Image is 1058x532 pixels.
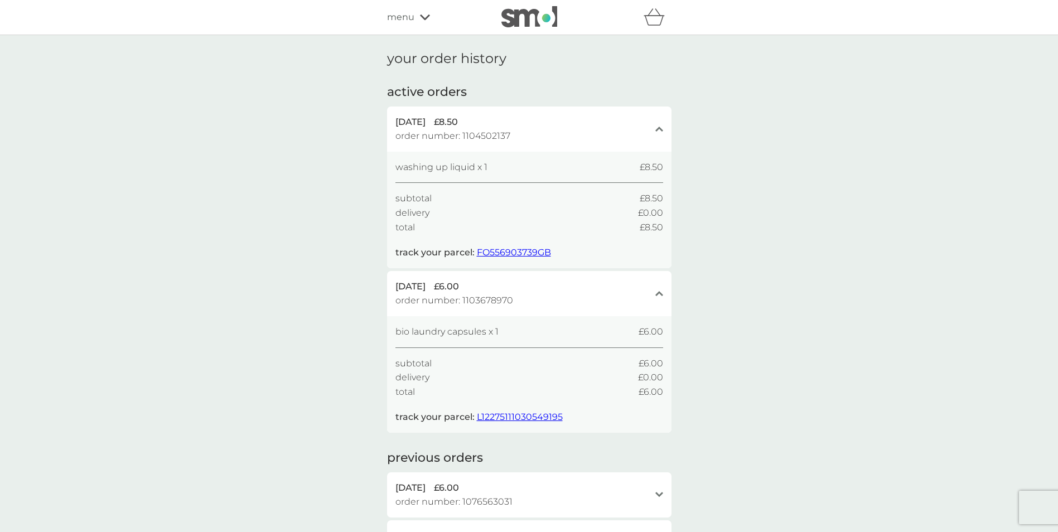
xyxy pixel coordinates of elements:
[395,385,415,399] span: total
[387,449,483,467] h2: previous orders
[395,245,551,260] p: track your parcel:
[395,481,426,495] span: [DATE]
[395,356,432,371] span: subtotal
[395,325,499,339] span: bio laundry capsules x 1
[639,385,663,399] span: £6.00
[640,160,663,175] span: £8.50
[638,206,663,220] span: £0.00
[395,495,513,509] span: order number: 1076563031
[395,160,487,175] span: washing up liquid x 1
[644,6,671,28] div: basket
[395,370,429,385] span: delivery
[395,279,426,294] span: [DATE]
[640,191,663,206] span: £8.50
[395,206,429,220] span: delivery
[501,6,557,27] img: smol
[395,410,563,424] p: track your parcel:
[639,325,663,339] span: £6.00
[434,481,459,495] span: £6.00
[387,51,506,67] h1: your order history
[387,84,467,101] h2: active orders
[477,412,563,422] a: L12275111030549195
[395,293,513,308] span: order number: 1103678970
[395,115,426,129] span: [DATE]
[639,356,663,371] span: £6.00
[434,115,458,129] span: £8.50
[395,191,432,206] span: subtotal
[434,279,459,294] span: £6.00
[387,10,414,25] span: menu
[638,370,663,385] span: £0.00
[395,129,510,143] span: order number: 1104502137
[477,247,551,258] a: FO556903739GB
[640,220,663,235] span: £8.50
[395,220,415,235] span: total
